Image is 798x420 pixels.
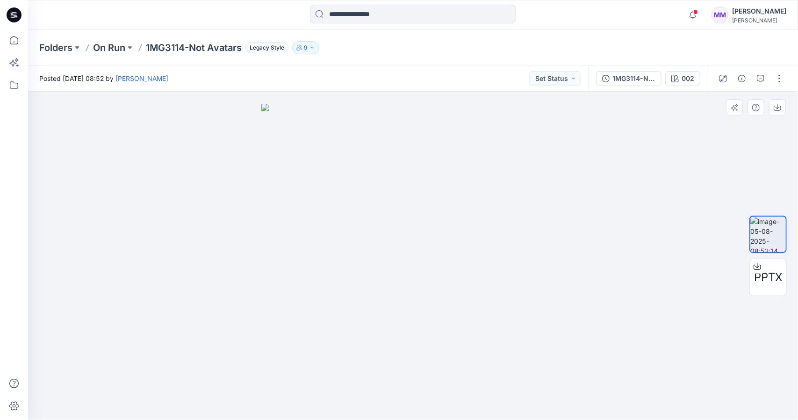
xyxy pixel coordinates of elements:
[146,41,242,54] p: 1MG3114-Not Avatars
[682,73,694,84] div: 002
[245,42,288,53] span: Legacy Style
[734,71,749,86] button: Details
[304,43,308,53] p: 9
[750,217,786,252] img: image-05-08-2025-08:52:14
[665,71,700,86] button: 002
[93,41,125,54] a: On Run
[39,41,72,54] a: Folders
[39,73,168,83] span: Posted [DATE] 08:52 by
[712,7,728,23] div: MM
[242,41,288,54] button: Legacy Style
[261,104,565,420] img: eyJhbGciOiJIUzI1NiIsImtpZCI6IjAiLCJzbHQiOiJzZXMiLCJ0eXAiOiJKV1QifQ.eyJkYXRhIjp7InR5cGUiOiJzdG9yYW...
[292,41,319,54] button: 9
[732,17,786,24] div: [PERSON_NAME]
[596,71,661,86] button: 1MG3114-Not Avatars
[612,73,655,84] div: 1MG3114-Not Avatars
[754,269,782,286] span: PPTX
[115,74,168,82] a: [PERSON_NAME]
[732,6,786,17] div: [PERSON_NAME]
